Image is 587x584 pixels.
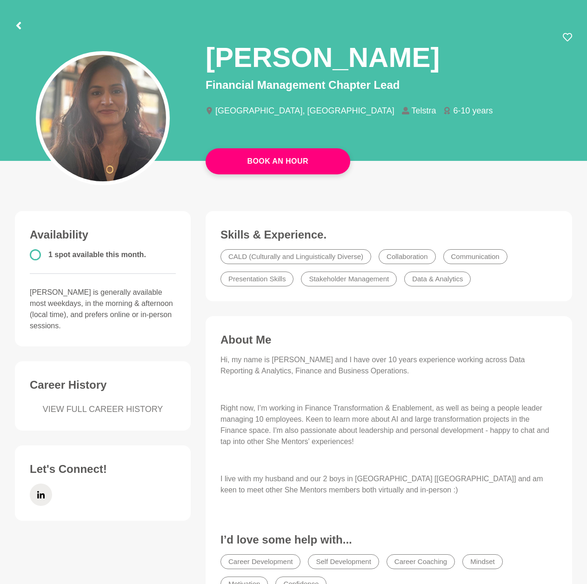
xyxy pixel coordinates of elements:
[30,287,176,332] p: [PERSON_NAME] is generally available most weekdays, in the morning & afternoon (local time), and ...
[30,484,52,506] a: LinkedIn
[443,106,500,115] li: 6-10 years
[206,77,572,93] p: Financial Management Chapter Lead
[220,228,557,242] h3: Skills & Experience.
[220,533,557,547] h3: I’d love some help with...
[220,403,557,447] p: Right now, I’m working in Finance Transformation & Enablement, as well as being a people leader m...
[206,40,440,75] h1: [PERSON_NAME]
[48,251,146,259] span: 1 spot available this month.
[30,462,176,476] h3: Let's Connect!
[206,148,350,174] button: Book An Hour
[220,473,557,496] p: I live with my husband and our 2 boys in [GEOGRAPHIC_DATA] [[GEOGRAPHIC_DATA]] and am keen to mee...
[30,403,176,416] a: VIEW FULL CAREER HISTORY
[220,354,557,377] p: Hi, my name is [PERSON_NAME] and I have over 10 years experience working across Data Reporting & ...
[220,333,557,347] h3: About Me
[30,228,176,242] h3: Availability
[206,106,402,115] li: [GEOGRAPHIC_DATA], [GEOGRAPHIC_DATA]
[30,378,176,392] h3: Career History
[402,106,444,115] li: Telstra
